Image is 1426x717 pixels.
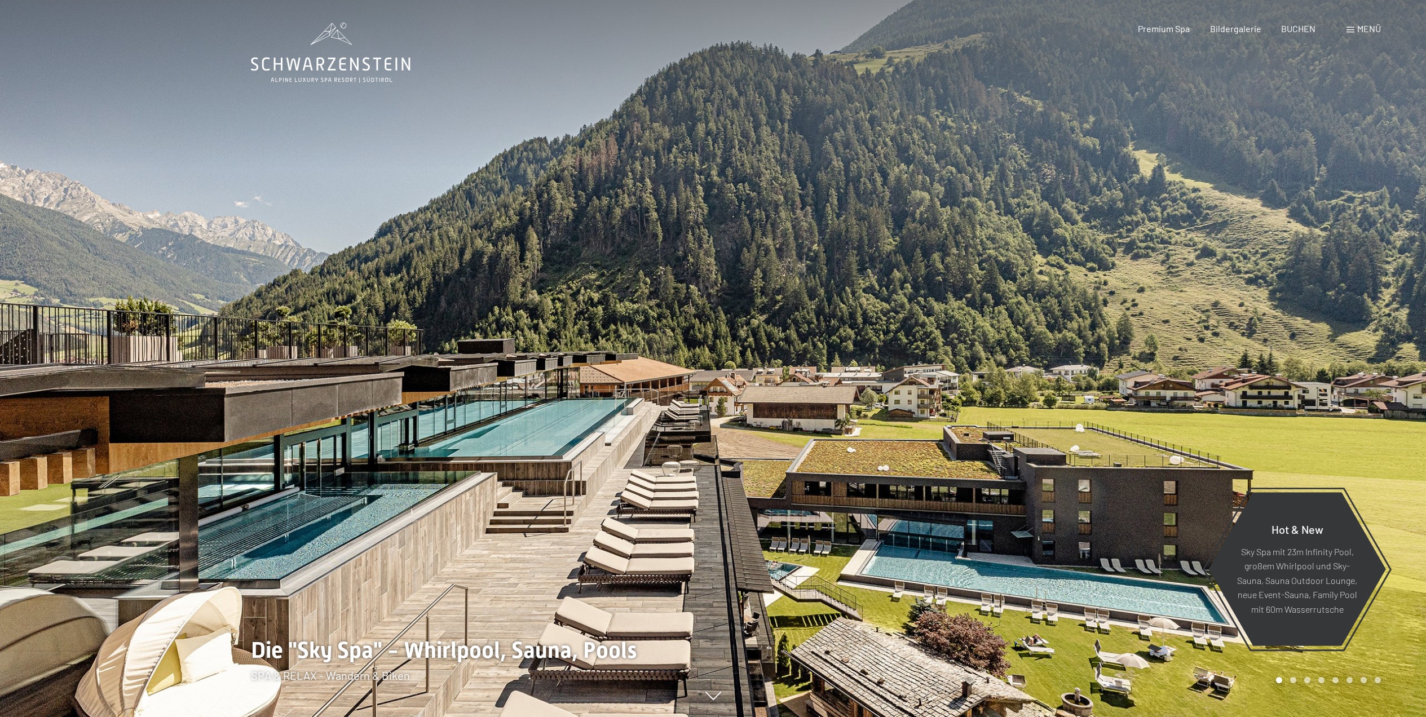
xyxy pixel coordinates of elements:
div: Carousel Page 5 [1332,677,1339,683]
a: BUCHEN [1281,23,1315,34]
div: Carousel Pagination [1272,677,1381,683]
p: Sky Spa mit 23m Infinity Pool, großem Whirlpool und Sky-Sauna, Sauna Outdoor Lounge, neue Event-S... [1236,544,1358,616]
div: Carousel Page 2 [1290,677,1296,683]
div: Carousel Page 6 [1346,677,1353,683]
a: Premium Spa [1138,23,1190,34]
span: Menü [1357,23,1381,34]
span: Hot & New [1272,522,1323,535]
div: Carousel Page 3 [1304,677,1310,683]
div: Carousel Page 1 (Current Slide) [1276,677,1282,683]
div: Carousel Page 4 [1318,677,1325,683]
a: Hot & New Sky Spa mit 23m Infinity Pool, großem Whirlpool und Sky-Sauna, Sauna Outdoor Lounge, ne... [1208,492,1387,647]
a: Bildergalerie [1210,23,1261,34]
div: Carousel Page 7 [1361,677,1367,683]
div: Carousel Page 8 [1375,677,1381,683]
